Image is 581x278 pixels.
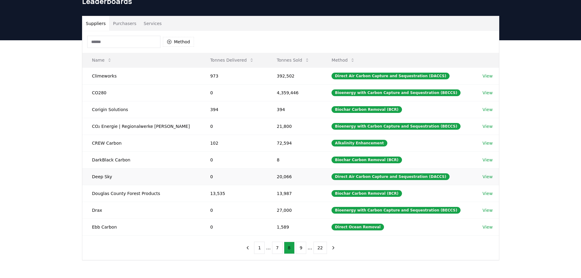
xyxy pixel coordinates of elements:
[482,90,493,96] a: View
[200,118,267,135] td: 0
[314,242,327,254] button: 22
[82,84,201,101] td: CO280
[267,218,322,235] td: 1,589
[200,135,267,151] td: 102
[327,54,360,66] button: Method
[82,16,109,31] button: Suppliers
[267,135,322,151] td: 72,594
[272,54,314,66] button: Tonnes Sold
[267,151,322,168] td: 8
[254,242,265,254] button: 1
[200,168,267,185] td: 0
[82,101,201,118] td: Corigin Solutions
[332,140,387,146] div: Alkalinity Enhancement
[332,224,384,230] div: Direct Ocean Removal
[328,242,339,254] button: next page
[332,207,461,214] div: Bioenergy with Carbon Capture and Sequestration (BECCS)
[109,16,140,31] button: Purchasers
[266,244,271,251] li: ...
[82,218,201,235] td: Ebb Carbon
[296,242,307,254] button: 9
[205,54,259,66] button: Tonnes Delivered
[267,67,322,84] td: 392,502
[200,202,267,218] td: 0
[267,118,322,135] td: 21,800
[200,101,267,118] td: 394
[140,16,165,31] button: Services
[482,207,493,213] a: View
[200,84,267,101] td: 0
[82,151,201,168] td: DarkBlack Carbon
[82,118,201,135] td: CO₂ Energie | Regionalwerke [PERSON_NAME]
[307,244,312,251] li: ...
[482,123,493,129] a: View
[482,157,493,163] a: View
[87,54,117,66] button: Name
[267,185,322,202] td: 13,987
[482,73,493,79] a: View
[482,224,493,230] a: View
[482,140,493,146] a: View
[332,73,450,79] div: Direct Air Carbon Capture and Sequestration (DACCS)
[200,67,267,84] td: 973
[482,190,493,197] a: View
[267,168,322,185] td: 20,066
[267,84,322,101] td: 4,359,446
[332,190,402,197] div: Biochar Carbon Removal (BCR)
[482,107,493,113] a: View
[82,168,201,185] td: Deep Sky
[267,101,322,118] td: 394
[82,185,201,202] td: Douglas County Forest Products
[200,151,267,168] td: 0
[332,157,402,163] div: Biochar Carbon Removal (BCR)
[332,123,461,130] div: Bioenergy with Carbon Capture and Sequestration (BECCS)
[482,174,493,180] a: View
[82,67,201,84] td: Climeworks
[242,242,253,254] button: previous page
[332,106,402,113] div: Biochar Carbon Removal (BCR)
[163,37,194,47] button: Method
[272,242,283,254] button: 7
[200,218,267,235] td: 0
[267,202,322,218] td: 27,000
[284,242,295,254] button: 8
[200,185,267,202] td: 13,535
[82,202,201,218] td: Drax
[332,173,450,180] div: Direct Air Carbon Capture and Sequestration (DACCS)
[82,135,201,151] td: CREW Carbon
[332,89,461,96] div: Bioenergy with Carbon Capture and Sequestration (BECCS)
